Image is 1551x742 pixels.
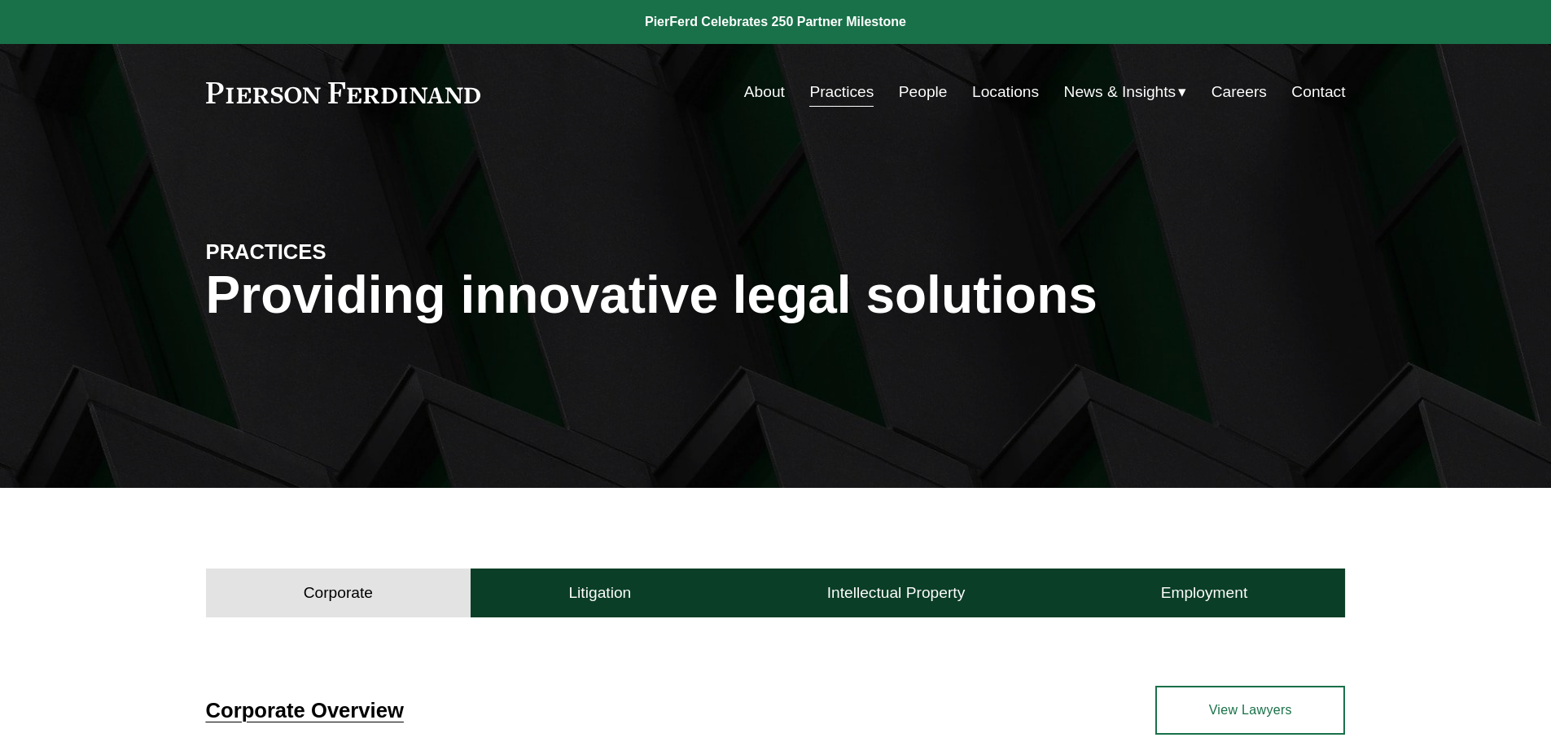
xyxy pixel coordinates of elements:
[744,77,785,108] a: About
[809,77,874,108] a: Practices
[1155,686,1345,735] a: View Lawyers
[1064,77,1187,108] a: folder dropdown
[1291,77,1345,108] a: Contact
[972,77,1039,108] a: Locations
[1064,78,1176,107] span: News & Insights
[206,239,491,265] h4: PRACTICES
[206,699,404,722] a: Corporate Overview
[1211,77,1267,108] a: Careers
[1161,583,1248,603] h4: Employment
[827,583,966,603] h4: Intellectual Property
[206,266,1346,325] h1: Providing innovative legal solutions
[899,77,948,108] a: People
[304,583,373,603] h4: Corporate
[568,583,631,603] h4: Litigation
